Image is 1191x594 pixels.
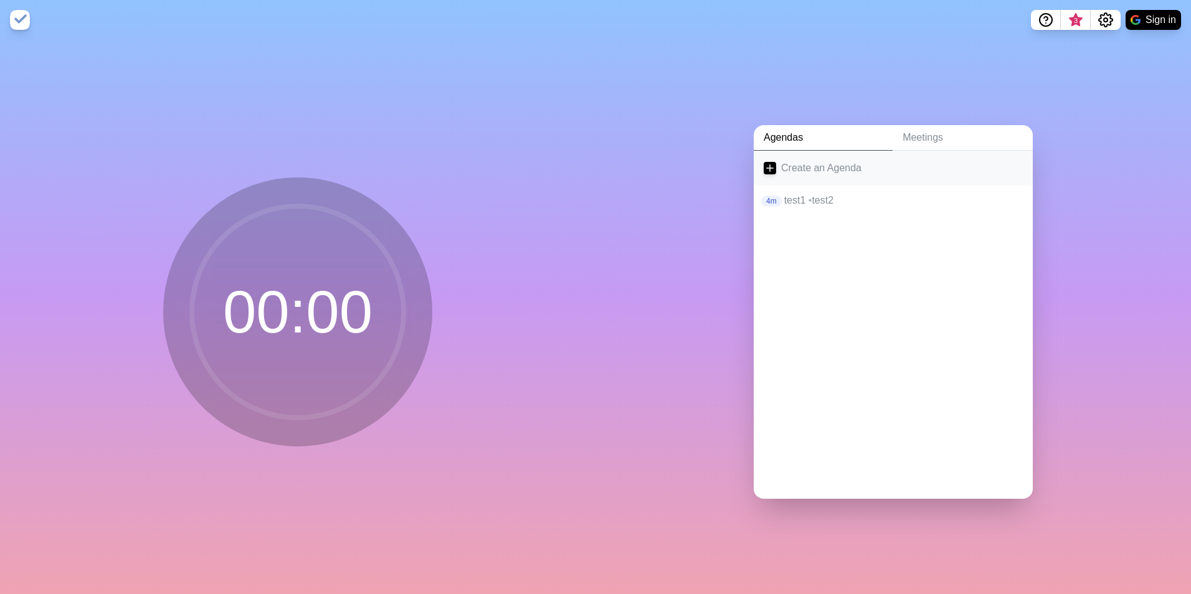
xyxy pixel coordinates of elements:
a: Agendas [754,125,893,151]
a: Meetings [893,125,1033,151]
img: timeblocks logo [10,10,30,30]
button: Help [1031,10,1061,30]
span: 3 [1071,16,1081,26]
span: • [809,195,812,205]
button: What’s new [1061,10,1091,30]
p: test1 test2 [784,193,1023,208]
a: Create an Agenda [754,151,1033,186]
button: Settings [1091,10,1121,30]
button: Sign in [1126,10,1181,30]
p: 4m [761,196,782,207]
img: google logo [1131,15,1141,25]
